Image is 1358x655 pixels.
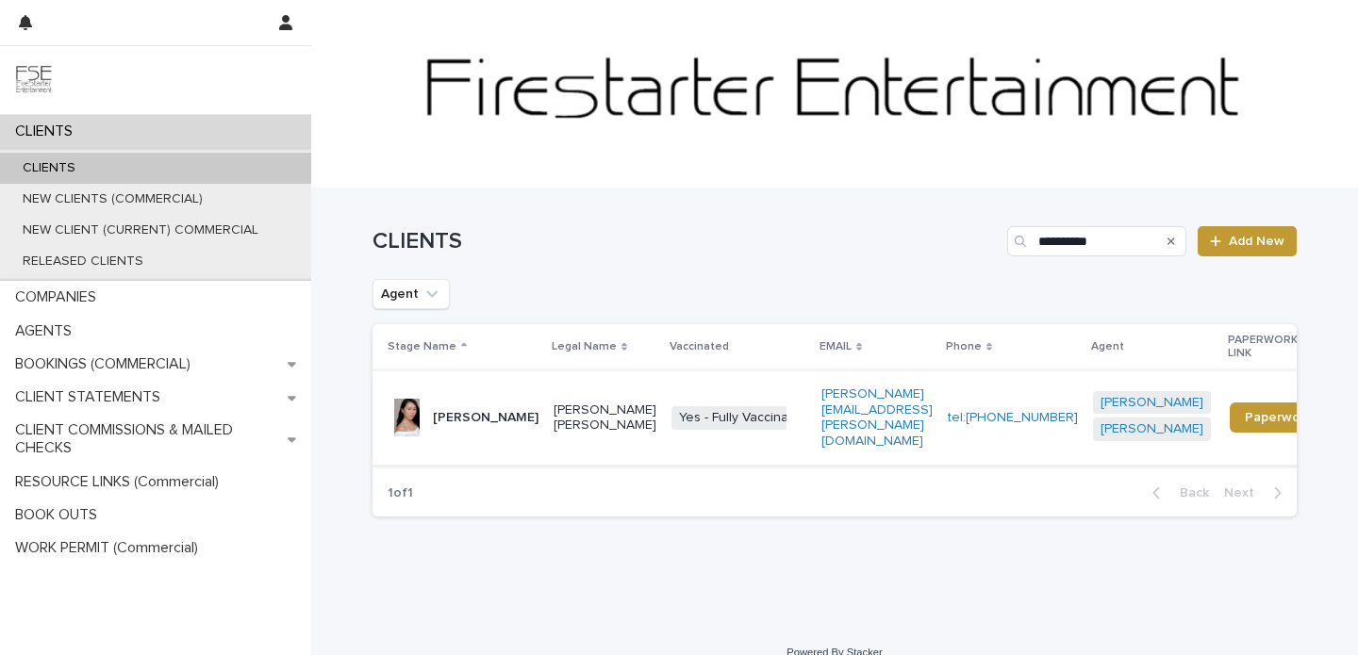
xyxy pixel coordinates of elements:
p: Legal Name [552,336,617,357]
h1: CLIENTS [373,228,1000,255]
p: WORK PERMIT (Commercial) [8,539,213,557]
p: Agent [1091,336,1124,357]
p: BOOK OUTS [8,506,112,524]
span: Yes - Fully Vaccinated [671,406,816,430]
span: Back [1168,486,1209,499]
p: Vaccinated [670,336,729,357]
span: Add New [1229,235,1284,248]
p: NEW CLIENTS (COMMERCIAL) [8,191,218,207]
a: tel:[PHONE_NUMBER] [948,411,1078,424]
input: Search [1007,226,1186,256]
p: PAPERWORK LINK [1228,330,1317,365]
p: CLIENT STATEMENTS [8,388,175,406]
p: RESOURCE LINKS (Commercial) [8,473,234,491]
p: AGENTS [8,322,87,340]
p: Stage Name [388,336,456,357]
button: Back [1137,484,1217,501]
p: EMAIL [820,336,852,357]
a: [PERSON_NAME] [1101,395,1203,411]
p: NEW CLIENT (CURRENT) COMMERCIAL [8,222,273,238]
img: 9JgRvJ3ETPGCJDhvPVA5 [15,61,53,99]
a: Paperwork [1230,402,1327,433]
button: Agent [373,279,450,309]
a: [PERSON_NAME][EMAIL_ADDRESS][PERSON_NAME][DOMAIN_NAME] [821,387,933,448]
button: Next [1217,484,1297,501]
span: Paperwork [1245,411,1312,424]
p: BOOKINGS (COMMERCIAL) [8,355,206,373]
span: Next [1224,486,1266,499]
p: CLIENT COMMISSIONS & MAILED CHECKS [8,421,288,457]
p: [PERSON_NAME] [PERSON_NAME] [554,402,656,434]
p: Phone [946,336,982,357]
p: 1 of 1 [373,470,428,516]
tr: [PERSON_NAME][PERSON_NAME] [PERSON_NAME]Yes - Fully Vaccinated[PERSON_NAME][EMAIL_ADDRESS][PERSON... [373,370,1357,465]
a: Add New [1198,226,1297,256]
a: [PERSON_NAME] [1101,421,1203,437]
p: RELEASED CLIENTS [8,254,158,270]
p: CLIENTS [8,123,88,140]
p: COMPANIES [8,288,111,306]
p: CLIENTS [8,160,91,176]
p: [PERSON_NAME] [433,410,538,426]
